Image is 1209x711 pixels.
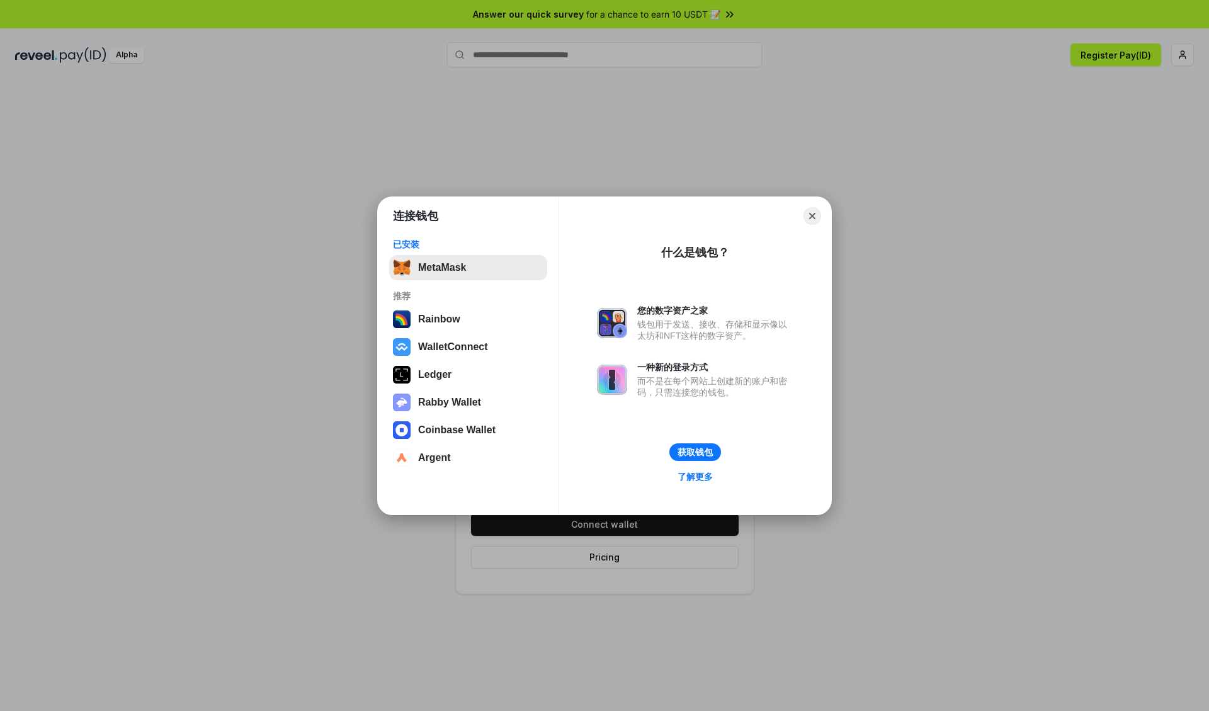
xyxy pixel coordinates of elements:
[637,361,793,373] div: 一种新的登录方式
[389,418,547,443] button: Coinbase Wallet
[803,207,821,225] button: Close
[597,308,627,338] img: svg+xml,%3Csvg%20xmlns%3D%22http%3A%2F%2Fwww.w3.org%2F2000%2Fsvg%22%20fill%3D%22none%22%20viewBox...
[393,239,543,250] div: 已安装
[393,449,411,467] img: svg+xml,%3Csvg%20width%3D%2228%22%20height%3D%2228%22%20viewBox%3D%220%200%2028%2028%22%20fill%3D...
[670,469,720,485] a: 了解更多
[389,255,547,280] button: MetaMask
[393,290,543,302] div: 推荐
[661,245,729,260] div: 什么是钱包？
[418,397,481,408] div: Rabby Wallet
[418,424,496,436] div: Coinbase Wallet
[389,334,547,360] button: WalletConnect
[389,445,547,470] button: Argent
[389,362,547,387] button: Ledger
[637,319,793,341] div: 钱包用于发送、接收、存储和显示像以太坊和NFT这样的数字资产。
[418,341,488,353] div: WalletConnect
[597,365,627,395] img: svg+xml,%3Csvg%20xmlns%3D%22http%3A%2F%2Fwww.w3.org%2F2000%2Fsvg%22%20fill%3D%22none%22%20viewBox...
[393,208,438,224] h1: 连接钱包
[418,452,451,464] div: Argent
[393,259,411,276] img: svg+xml,%3Csvg%20fill%3D%22none%22%20height%3D%2233%22%20viewBox%3D%220%200%2035%2033%22%20width%...
[393,310,411,328] img: svg+xml,%3Csvg%20width%3D%22120%22%20height%3D%22120%22%20viewBox%3D%220%200%20120%20120%22%20fil...
[678,447,713,458] div: 获取钱包
[418,369,451,380] div: Ledger
[678,471,713,482] div: 了解更多
[389,390,547,415] button: Rabby Wallet
[393,394,411,411] img: svg+xml,%3Csvg%20xmlns%3D%22http%3A%2F%2Fwww.w3.org%2F2000%2Fsvg%22%20fill%3D%22none%22%20viewBox...
[393,366,411,384] img: svg+xml,%3Csvg%20xmlns%3D%22http%3A%2F%2Fwww.w3.org%2F2000%2Fsvg%22%20width%3D%2228%22%20height%3...
[418,314,460,325] div: Rainbow
[389,307,547,332] button: Rainbow
[393,421,411,439] img: svg+xml,%3Csvg%20width%3D%2228%22%20height%3D%2228%22%20viewBox%3D%220%200%2028%2028%22%20fill%3D...
[669,443,721,461] button: 获取钱包
[418,262,466,273] div: MetaMask
[637,375,793,398] div: 而不是在每个网站上创建新的账户和密码，只需连接您的钱包。
[393,338,411,356] img: svg+xml,%3Csvg%20width%3D%2228%22%20height%3D%2228%22%20viewBox%3D%220%200%2028%2028%22%20fill%3D...
[637,305,793,316] div: 您的数字资产之家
